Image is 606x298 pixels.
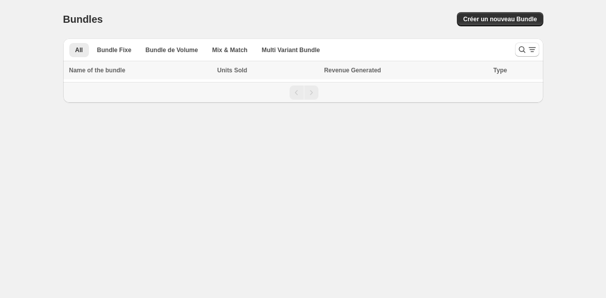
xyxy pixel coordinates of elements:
[217,65,257,75] button: Units Sold
[515,42,539,57] button: Search and filter results
[217,65,247,75] span: Units Sold
[324,65,391,75] button: Revenue Generated
[69,65,211,75] div: Name of the bundle
[97,46,131,54] span: Bundle Fixe
[493,65,537,75] div: Type
[63,82,543,103] nav: Pagination
[63,13,103,25] h1: Bundles
[75,46,83,54] span: All
[262,46,320,54] span: Multi Variant Bundle
[324,65,381,75] span: Revenue Generated
[146,46,198,54] span: Bundle de Volume
[212,46,248,54] span: Mix & Match
[457,12,543,26] button: Créer un nouveau Bundle
[463,15,537,23] span: Créer un nouveau Bundle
